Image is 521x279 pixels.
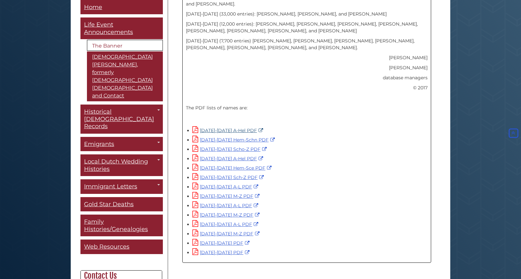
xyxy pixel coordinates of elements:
p: © 2017 [186,84,428,91]
a: [DATE]-[DATE] A-L PDF [192,184,260,190]
a: [DATE]-[DATE] PDF [192,250,251,255]
a: Life Event Announcements [80,17,163,39]
a: [DATE]-[DATE] Scho-Z PDF [192,146,268,152]
a: [DATE]-[DATE] M-Z PDF [192,212,261,218]
a: Back to Top [507,130,519,136]
a: [DATE]-[DATE] M-Z PDF [192,231,261,237]
p: database managers [186,74,428,81]
span: Emigrants [84,140,114,148]
a: Historical [DEMOGRAPHIC_DATA] Records [80,105,163,134]
span: Life Event Announcements [84,21,133,36]
p: [PERSON_NAME] [186,54,428,61]
span: Gold Star Deaths [84,201,134,208]
a: [DATE]-[DATE] Hem-Schn PDF [192,137,276,143]
a: Family Histories/Genealogies [80,215,163,236]
a: Local Dutch Wedding Histories [80,154,163,176]
a: The Banner [87,40,163,51]
p: [DATE]-[DATE] (7,700 entries) [PERSON_NAME], [PERSON_NAME], [PERSON_NAME], [PERSON_NAME], [PERSON... [186,38,428,51]
span: Historical [DEMOGRAPHIC_DATA] Records [84,108,154,130]
a: [DATE]-[DATE] A-Hel PDF [192,128,265,133]
p: [DATE]-[DATE] (12,000 entries): [PERSON_NAME], [PERSON_NAME], [PERSON_NAME], [PERSON_NAME], [PERS... [186,21,428,34]
a: [DATE]-[DATE] M-Z PDF [192,193,261,199]
span: Home [84,4,102,11]
p: [PERSON_NAME] [186,64,428,71]
a: [DATE]-[DATE] Sch-Z PDF [192,174,265,180]
a: [DATE]-[DATE] PDF [192,240,251,246]
a: Emigrants [80,137,163,151]
a: [DATE]-[DATE] A-Hel PDF [192,156,265,162]
p: [DATE]-[DATE] (33,000 entries): [PERSON_NAME], [PERSON_NAME], and [PERSON_NAME] [186,11,428,17]
a: [DATE]-[DATE] A-L PDF [192,203,260,208]
a: Web Resources [80,240,163,254]
span: Immigrant Letters [84,183,137,190]
a: Gold Star Deaths [80,197,163,212]
a: [DATE]-[DATE] Hem-Sce PDF [192,165,273,171]
a: Immigrant Letters [80,179,163,194]
a: [DEMOGRAPHIC_DATA][PERSON_NAME], formerly [DEMOGRAPHIC_DATA] [DEMOGRAPHIC_DATA] and Contact [87,51,163,101]
p: The PDF lists of names are: [186,105,428,111]
span: Local Dutch Wedding Histories [84,158,148,173]
a: [DATE]-[DATE] A-L PDF [192,221,260,227]
span: Web Resources [84,243,129,250]
span: Family Histories/Genealogies [84,218,148,233]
